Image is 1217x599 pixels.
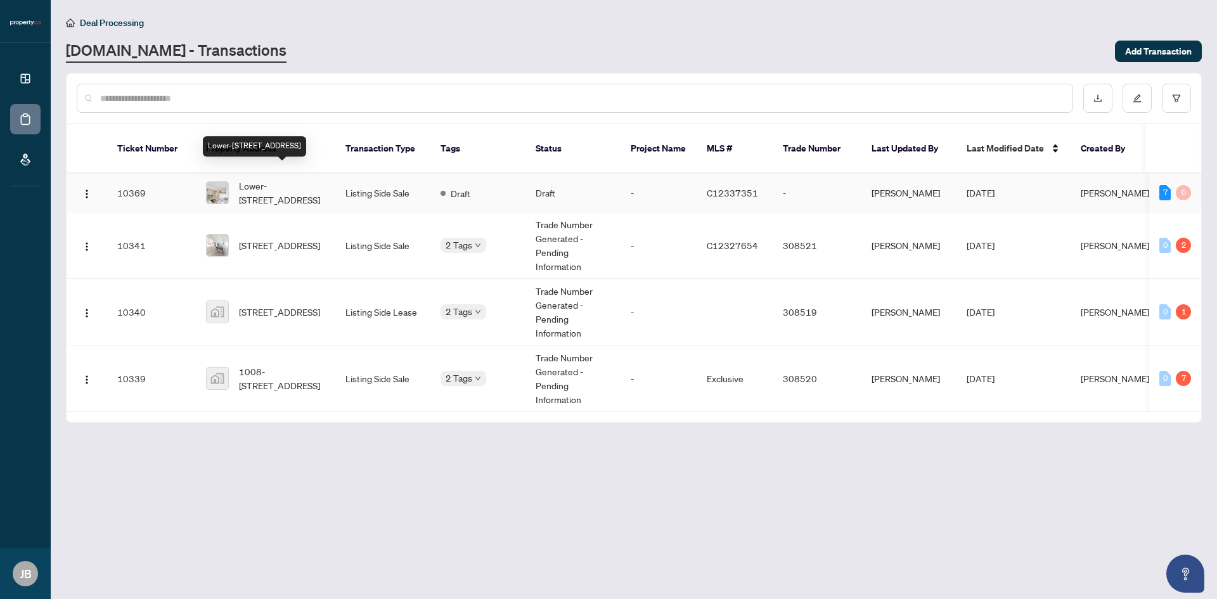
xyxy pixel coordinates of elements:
th: Transaction Type [335,124,430,174]
span: 2 Tags [446,238,472,252]
span: down [475,375,481,382]
td: [PERSON_NAME] [861,345,956,412]
td: 308520 [773,345,861,412]
td: Listing Side Lease [335,279,430,345]
td: - [773,174,861,212]
span: Last Modified Date [967,141,1044,155]
div: 0 [1159,238,1171,253]
button: Logo [77,183,97,203]
span: [PERSON_NAME] [1081,240,1149,251]
div: 1 [1176,304,1191,319]
img: logo [10,19,41,27]
td: 308521 [773,212,861,279]
span: filter [1172,94,1181,103]
td: - [621,174,697,212]
div: 7 [1176,371,1191,386]
span: 2 Tags [446,304,472,319]
th: Last Updated By [861,124,956,174]
span: 1008-[STREET_ADDRESS] [239,364,325,392]
button: filter [1162,84,1191,113]
td: [PERSON_NAME] [861,212,956,279]
span: [PERSON_NAME] [1081,306,1149,318]
img: thumbnail-img [207,301,228,323]
div: 0 [1159,371,1171,386]
img: Logo [82,375,92,385]
img: Logo [82,189,92,199]
span: [DATE] [967,373,995,384]
button: Logo [77,302,97,322]
td: - [621,212,697,279]
button: Add Transaction [1115,41,1202,62]
button: Open asap [1166,555,1204,593]
div: 7 [1159,185,1171,200]
button: edit [1123,84,1152,113]
th: Property Address [196,124,335,174]
th: Ticket Number [107,124,196,174]
td: - [621,279,697,345]
span: home [66,18,75,27]
td: [PERSON_NAME] [861,279,956,345]
span: Lower-[STREET_ADDRESS] [239,179,325,207]
th: Status [525,124,621,174]
div: 0 [1176,185,1191,200]
img: thumbnail-img [207,368,228,389]
td: - [621,345,697,412]
button: Logo [77,368,97,389]
button: Logo [77,235,97,255]
th: Created By [1071,124,1147,174]
span: down [475,242,481,248]
td: 308519 [773,279,861,345]
td: 10369 [107,174,196,212]
td: 10339 [107,345,196,412]
td: Trade Number Generated - Pending Information [525,279,621,345]
a: [DOMAIN_NAME] - Transactions [66,40,287,63]
td: [PERSON_NAME] [861,174,956,212]
th: Trade Number [773,124,861,174]
td: Listing Side Sale [335,174,430,212]
td: Listing Side Sale [335,345,430,412]
span: Draft [451,186,470,200]
td: 10341 [107,212,196,279]
span: Deal Processing [80,17,144,29]
span: C12337351 [707,187,758,198]
div: 2 [1176,238,1191,253]
span: download [1093,94,1102,103]
span: edit [1133,94,1142,103]
span: JB [20,565,32,583]
span: [DATE] [967,187,995,198]
span: [DATE] [967,306,995,318]
span: C12327654 [707,240,758,251]
img: Logo [82,242,92,252]
td: Trade Number Generated - Pending Information [525,345,621,412]
span: [STREET_ADDRESS] [239,305,320,319]
img: thumbnail-img [207,235,228,256]
span: 2 Tags [446,371,472,385]
span: [DATE] [967,240,995,251]
td: Listing Side Sale [335,212,430,279]
span: Add Transaction [1125,41,1192,61]
span: [STREET_ADDRESS] [239,238,320,252]
td: Trade Number Generated - Pending Information [525,212,621,279]
div: 0 [1159,304,1171,319]
span: [PERSON_NAME] [1081,373,1149,384]
th: MLS # [697,124,773,174]
td: Draft [525,174,621,212]
button: download [1083,84,1112,113]
th: Project Name [621,124,697,174]
td: 10340 [107,279,196,345]
img: thumbnail-img [207,182,228,203]
span: [PERSON_NAME] [1081,187,1149,198]
div: Lower-[STREET_ADDRESS] [203,136,306,157]
span: Exclusive [707,373,744,384]
th: Last Modified Date [956,124,1071,174]
img: Logo [82,308,92,318]
span: down [475,309,481,315]
th: Tags [430,124,525,174]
